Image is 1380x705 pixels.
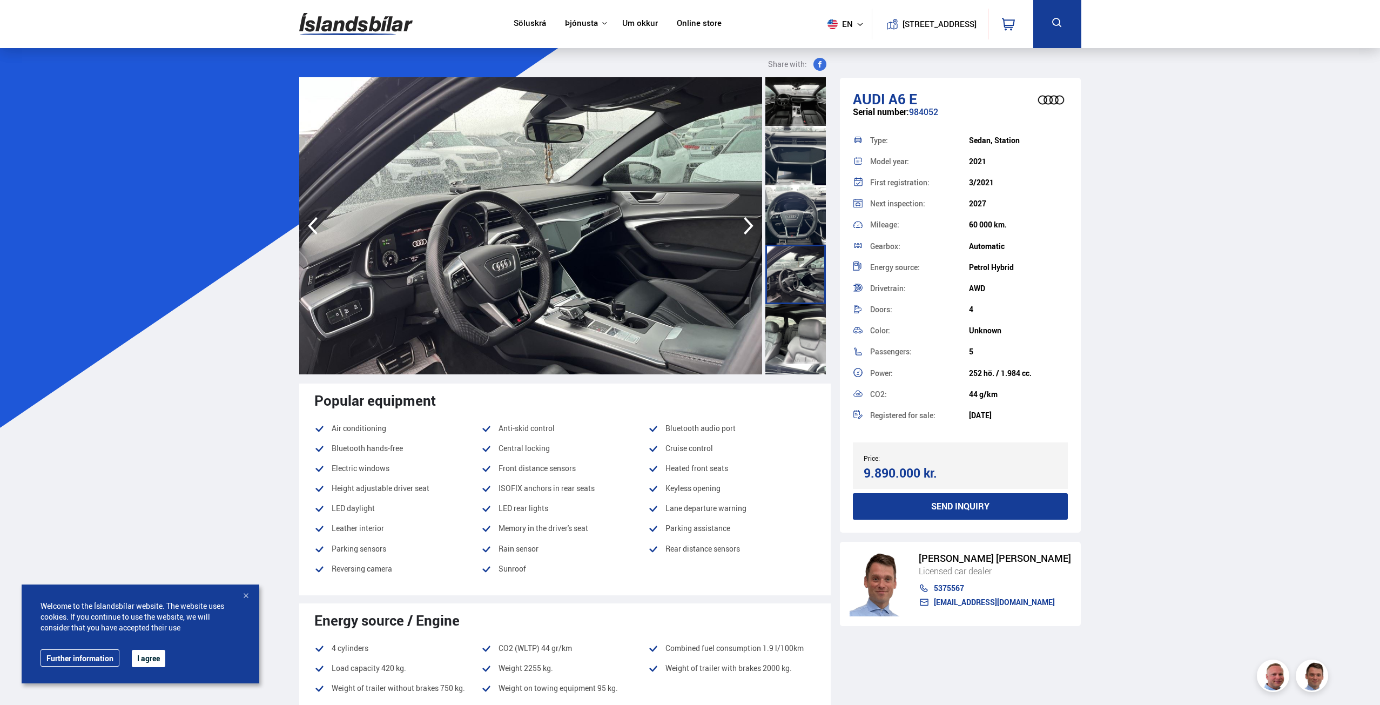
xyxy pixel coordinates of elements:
div: 252 hö. / 1.984 cc. [969,369,1068,378]
li: Front distance sensors [481,462,648,475]
div: Model year: [870,158,969,165]
li: Weight 2255 kg. [481,662,648,675]
div: Mileage: [870,221,969,229]
li: Load capacity 420 kg. [314,662,481,675]
div: Price: [864,454,960,462]
img: svg+xml;base64,PHN2ZyB4bWxucz0iaHR0cDovL3d3dy53My5vcmcvMjAwMC9zdmciIHdpZHRoPSI1MTIiIGhlaWdodD0iNT... [827,19,838,29]
li: Combined fuel consumption 1.9 l/100km [648,642,815,655]
img: brand logo [1029,83,1073,117]
span: Welcome to the Íslandsbílar website. The website uses cookies. If you continue to use the website... [41,601,240,633]
li: Weight on towing equipment 95 kg. [481,682,648,702]
div: Next inspection: [870,200,969,207]
div: Type: [870,137,969,144]
a: Um okkur [622,18,658,30]
button: Share with: [764,58,831,71]
li: Rear distance sensors [648,542,815,555]
button: I agree [132,650,165,667]
img: 2978711.jpeg [762,77,1225,374]
li: Central locking [481,442,648,455]
div: Unknown [969,326,1068,335]
li: Keyless opening [648,482,815,495]
div: 5 [969,347,1068,356]
div: 984052 [853,107,1068,128]
span: Audi [853,89,885,109]
div: Energy source / Engine [314,612,816,628]
button: Þjónusta [565,18,598,29]
li: Air conditioning [314,422,481,435]
div: Petrol Hybrid [969,263,1068,272]
img: FbJEzSuNWCJXmdc-.webp [850,552,908,616]
li: Heated front seats [648,462,815,475]
img: 2978710.jpeg [299,77,762,374]
span: en [823,19,850,29]
div: Power: [870,370,969,377]
div: 3/2021 [969,178,1068,187]
div: Licensed car dealer [919,564,1071,578]
li: Leather interior [314,522,481,535]
li: 4 cylinders [314,642,481,655]
button: [STREET_ADDRESS] [907,19,973,29]
span: A6 E [888,89,917,109]
button: en [823,8,872,40]
a: [STREET_ADDRESS] [878,9,982,39]
li: Bluetooth hands-free [314,442,481,455]
button: Opna LiveChat spjallviðmót [9,4,41,37]
a: Further information [41,649,119,667]
div: 9.890.000 kr. [864,466,957,480]
a: [EMAIL_ADDRESS][DOMAIN_NAME] [919,598,1071,607]
div: Gearbox: [870,243,969,250]
li: Bluetooth audio port [648,422,815,435]
div: Drivetrain: [870,285,969,292]
li: Reversing camera [314,562,481,575]
li: Weight of trailer with brakes 2000 kg. [648,662,815,675]
div: [PERSON_NAME] [PERSON_NAME] [919,553,1071,564]
div: Energy source: [870,264,969,271]
div: Passengers: [870,348,969,355]
div: Color: [870,327,969,334]
a: 5375567 [919,584,1071,593]
a: Söluskrá [514,18,546,30]
div: CO2: [870,391,969,398]
a: Online store [677,18,722,30]
li: Lane departure warning [648,502,815,515]
img: siFngHWaQ9KaOqBr.png [1258,661,1291,694]
li: Memory in the driver's seat [481,522,648,535]
div: 44 g/km [969,390,1068,399]
div: 2027 [969,199,1068,208]
li: Electric windows [314,462,481,475]
div: Popular equipment [314,392,816,408]
div: 2021 [969,157,1068,166]
div: [DATE] [969,411,1068,420]
li: ISOFIX anchors in rear seats [481,482,648,495]
li: Cruise control [648,442,815,455]
span: Share with: [768,58,807,71]
span: Serial number: [853,106,909,118]
li: Sunroof [481,562,648,582]
li: Height adjustable driver seat [314,482,481,495]
div: First registration: [870,179,969,186]
div: Doors: [870,306,969,313]
li: Parking assistance [648,522,815,535]
div: Registered for sale: [870,412,969,419]
li: Parking sensors [314,542,481,555]
div: Sedan, Station [969,136,1068,145]
img: FbJEzSuNWCJXmdc-.webp [1297,661,1330,694]
li: LED rear lights [481,502,648,515]
li: Weight of trailer without brakes 750 kg. [314,682,481,695]
li: Rain sensor [481,542,648,555]
img: G0Ugv5HjCgRt.svg [299,6,413,42]
div: Automatic [969,242,1068,251]
button: Send inquiry [853,493,1068,520]
div: 60 000 km. [969,220,1068,229]
li: Anti-skid control [481,422,648,435]
div: AWD [969,284,1068,293]
li: CO2 (WLTP) 44 gr/km [481,642,648,655]
li: LED daylight [314,502,481,515]
div: 4 [969,305,1068,314]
